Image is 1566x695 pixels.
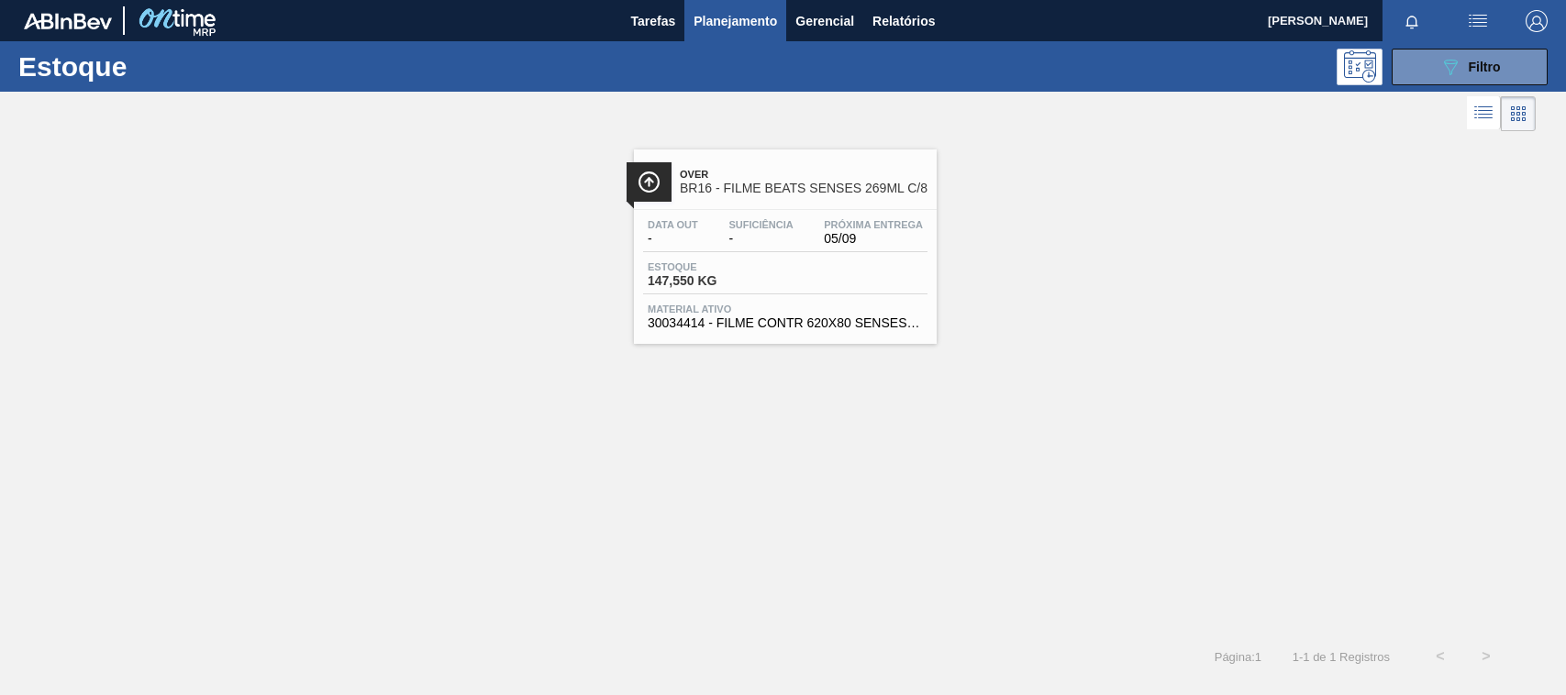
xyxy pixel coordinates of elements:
[648,316,923,330] span: 30034414 - FILME CONTR 620X80 SENSES GARM 269ML
[648,219,698,230] span: Data out
[824,232,923,246] span: 05/09
[795,10,854,32] span: Gerencial
[630,10,675,32] span: Tarefas
[1392,49,1548,85] button: Filtro
[1501,96,1536,131] div: Visão em Cards
[728,232,793,246] span: -
[680,182,927,195] span: BR16 - FILME BEATS SENSES 269ML C/8
[1417,634,1463,679] button: <
[648,232,698,246] span: -
[694,10,777,32] span: Planejamento
[824,219,923,230] span: Próxima Entrega
[1383,8,1441,34] button: Notificações
[18,56,287,77] h1: Estoque
[872,10,935,32] span: Relatórios
[680,169,927,180] span: Over
[648,261,776,272] span: Estoque
[648,303,923,314] span: Material ativo
[1463,634,1509,679] button: >
[1467,96,1501,131] div: Visão em Lista
[638,171,661,193] img: Ícone
[1467,10,1489,32] img: userActions
[620,136,946,344] a: ÍconeOverBR16 - FILME BEATS SENSES 269ML C/8Data out-Suficiência-Próxima Entrega05/09Estoque147,5...
[1469,60,1501,74] span: Filtro
[1337,49,1383,85] div: Pogramando: nenhum usuário selecionado
[648,274,776,288] span: 147,550 KG
[1215,650,1261,664] span: Página : 1
[1526,10,1548,32] img: Logout
[24,13,112,29] img: TNhmsLtSVTkK8tSr43FrP2fwEKptu5GPRR3wAAAABJRU5ErkJggg==
[728,219,793,230] span: Suficiência
[1289,650,1390,664] span: 1 - 1 de 1 Registros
